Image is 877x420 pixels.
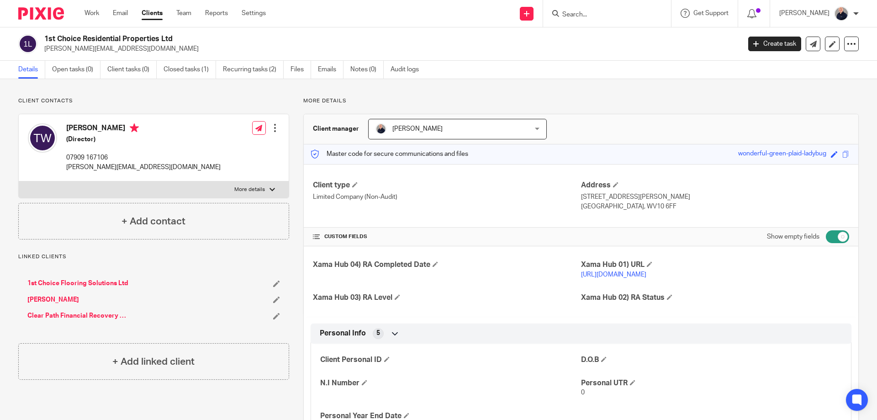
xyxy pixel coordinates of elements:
h4: N.I Number [320,378,581,388]
img: IMG_8745-0021-copy.jpg [834,6,849,21]
a: Details [18,61,45,79]
a: Audit logs [391,61,426,79]
span: Get Support [693,10,729,16]
img: svg%3E [28,123,57,153]
h4: Xama Hub 03) RA Level [313,293,581,303]
p: Linked clients [18,253,289,261]
span: [PERSON_NAME] [392,126,443,132]
img: Pixie [18,7,64,20]
h4: Xama Hub 04) RA Completed Date [313,260,581,270]
h5: (Director) [66,135,221,144]
h4: Xama Hub 01) URL [581,260,849,270]
a: Open tasks (0) [52,61,100,79]
a: Clients [142,9,163,18]
img: IMG_8745-0021-copy.jpg [375,123,386,134]
a: Notes (0) [350,61,384,79]
h4: CUSTOM FIELDS [313,233,581,240]
p: More details [303,97,859,105]
a: Work [85,9,99,18]
p: Master code for secure communications and files [311,149,468,159]
a: Recurring tasks (2) [223,61,284,79]
span: 5 [376,329,380,338]
a: Team [176,9,191,18]
h4: + Add linked client [112,355,195,369]
p: [PERSON_NAME][EMAIL_ADDRESS][DOMAIN_NAME] [66,163,221,172]
p: [PERSON_NAME] [779,9,829,18]
h4: Client Personal ID [320,355,581,365]
a: Closed tasks (1) [164,61,216,79]
div: wonderful-green-plaid-ladybug [738,149,826,159]
a: Create task [748,37,801,51]
a: 1st Choice Flooring Solutions Ltd [27,279,128,288]
h4: [PERSON_NAME] [66,123,221,135]
a: Email [113,9,128,18]
a: Files [291,61,311,79]
h4: Xama Hub 02) RA Status [581,293,849,303]
p: 07909 167106 [66,153,221,162]
a: Emails [318,61,343,79]
h3: Client manager [313,124,359,133]
a: Clear Path Financial Recovery Limited [27,311,128,320]
p: Limited Company (Non-Audit) [313,192,581,202]
h2: 1st Choice Residential Properties Ltd [44,34,597,44]
a: Reports [205,9,228,18]
i: Primary [130,123,139,133]
a: [URL][DOMAIN_NAME] [581,271,646,278]
h4: Client type [313,181,581,190]
p: [GEOGRAPHIC_DATA], WV10 6FF [581,202,849,211]
p: Client contacts [18,97,289,105]
img: svg%3E [18,34,37,53]
a: [PERSON_NAME] [27,295,79,304]
p: [PERSON_NAME][EMAIL_ADDRESS][DOMAIN_NAME] [44,44,734,53]
span: Personal Info [320,329,366,338]
h4: Address [581,181,849,190]
h4: + Add contact [122,214,185,229]
span: 0 [581,389,585,396]
a: Client tasks (0) [107,61,157,79]
label: Show empty fields [767,232,819,241]
p: More details [234,186,265,193]
a: Settings [242,9,266,18]
p: [STREET_ADDRESS][PERSON_NAME] [581,192,849,202]
h4: Personal UTR [581,378,842,388]
h4: D.O.B [581,355,842,365]
input: Search [561,11,644,19]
